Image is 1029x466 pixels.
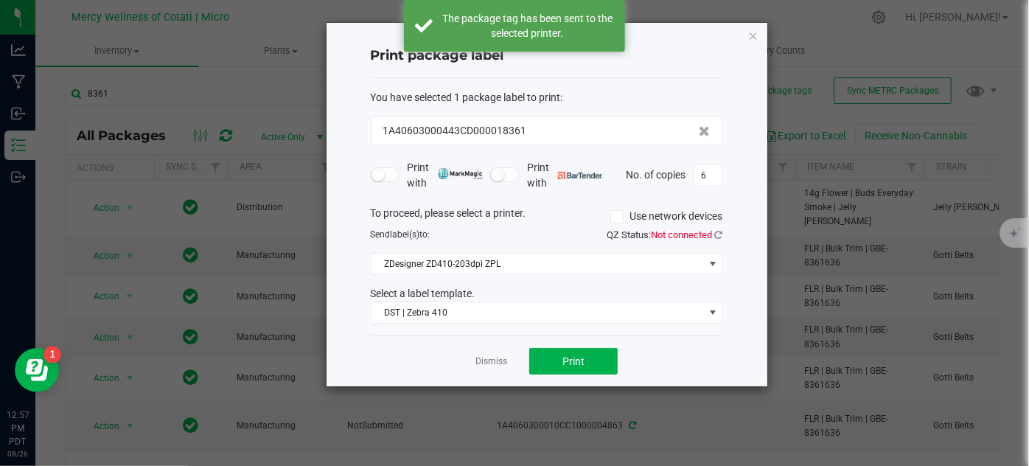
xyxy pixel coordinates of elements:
span: Send to: [371,229,430,240]
span: You have selected 1 package label to print [371,91,561,103]
div: : [371,90,723,105]
span: Print with [407,160,483,191]
label: Use network devices [610,209,723,224]
iframe: Resource center unread badge [43,346,61,364]
span: 1A40603000443CD000018361 [383,123,527,139]
a: Dismiss [475,355,507,368]
div: Select a label template. [360,286,734,302]
div: The package tag has been sent to the selected printer. [441,11,614,41]
span: No. of copies [627,168,686,180]
img: bartender.png [558,172,603,179]
span: Print with [527,160,603,191]
div: To proceed, please select a printer. [360,206,734,228]
span: ZDesigner ZD410-203dpi ZPL [372,254,704,274]
span: Not connected [652,229,713,240]
button: Print [529,348,618,375]
span: label(s) [391,229,420,240]
span: QZ Status: [607,229,723,240]
span: DST | Zebra 410 [372,302,704,323]
img: mark_magic_cybra.png [438,168,483,179]
span: Print [562,355,585,367]
h4: Print package label [371,46,723,66]
iframe: Resource center [15,348,59,392]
